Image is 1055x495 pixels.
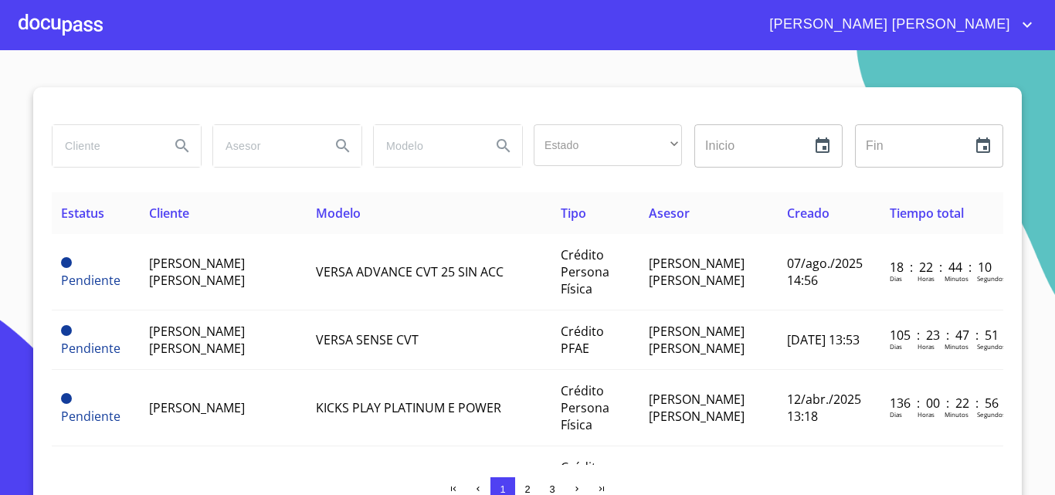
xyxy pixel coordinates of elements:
span: Crédito PFAE [561,323,604,357]
span: Cliente [149,205,189,222]
span: Asesor [649,205,690,222]
p: Minutos [945,274,968,283]
p: 105 : 23 : 47 : 51 [890,327,994,344]
span: 07/ago./2025 14:56 [787,255,863,289]
span: Estatus [61,205,104,222]
input: search [374,125,479,167]
p: Minutos [945,410,968,419]
span: Pendiente [61,257,72,268]
span: Pendiente [61,408,120,425]
button: Search [164,127,201,164]
span: Tipo [561,205,586,222]
p: Segundos [977,410,1006,419]
span: Pendiente [61,272,120,289]
span: 1 [500,483,505,495]
p: Dias [890,410,902,419]
span: [PERSON_NAME] [149,399,245,416]
p: Horas [918,274,935,283]
input: search [53,125,158,167]
p: Dias [890,342,902,351]
span: [PERSON_NAME] [PERSON_NAME] [149,255,245,289]
span: [PERSON_NAME] [PERSON_NAME] [649,323,745,357]
input: search [213,125,318,167]
span: [PERSON_NAME] [PERSON_NAME] [758,12,1018,37]
span: Creado [787,205,829,222]
p: Horas [918,342,935,351]
span: [DATE] 13:53 [787,331,860,348]
button: Search [324,127,361,164]
p: 136 : 00 : 22 : 56 [890,395,994,412]
span: Crédito Persona Física [561,382,609,433]
span: VERSA ADVANCE CVT 25 SIN ACC [316,263,504,280]
p: Dias [890,274,902,283]
span: VERSA SENSE CVT [316,331,419,348]
span: 2 [524,483,530,495]
span: 3 [549,483,555,495]
span: [PERSON_NAME] [PERSON_NAME] [149,323,245,357]
button: account of current user [758,12,1036,37]
p: Segundos [977,274,1006,283]
span: Crédito Persona Física [561,246,609,297]
span: Pendiente [61,393,72,404]
p: Minutos [945,342,968,351]
span: Pendiente [61,325,72,336]
span: Tiempo total [890,205,964,222]
span: [PERSON_NAME] [PERSON_NAME] [649,255,745,289]
p: Segundos [977,342,1006,351]
p: 18 : 22 : 44 : 10 [890,259,994,276]
p: Horas [918,410,935,419]
button: Search [485,127,522,164]
span: Pendiente [61,340,120,357]
span: KICKS PLAY PLATINUM E POWER [316,399,501,416]
span: Modelo [316,205,361,222]
span: [PERSON_NAME] [PERSON_NAME] [649,391,745,425]
span: 12/abr./2025 13:18 [787,391,861,425]
div: ​ [534,124,682,166]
